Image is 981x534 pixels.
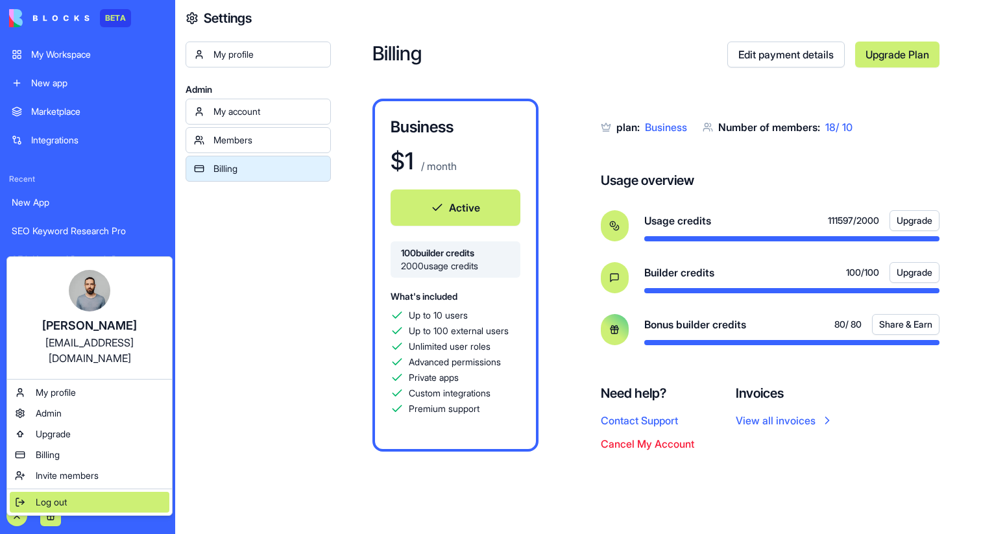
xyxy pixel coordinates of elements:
a: Invite members [10,465,169,486]
span: Admin [36,407,62,420]
div: New App [12,196,163,209]
div: SEO Keyword Research Pro [12,225,163,237]
span: Log out [36,496,67,509]
a: Admin [10,403,169,424]
a: Upgrade [10,424,169,444]
div: SEO Keyword Research Pro [12,253,163,266]
a: My profile [10,382,169,403]
span: Billing [36,448,60,461]
a: Billing [10,444,169,465]
span: Recent [4,174,171,184]
img: image_123650291_bsq8ao.jpg [69,270,110,311]
a: [PERSON_NAME][EMAIL_ADDRESS][DOMAIN_NAME] [10,260,169,376]
span: My profile [36,386,76,399]
div: [PERSON_NAME] [20,317,159,335]
span: Invite members [36,469,99,482]
div: [EMAIL_ADDRESS][DOMAIN_NAME] [20,335,159,366]
span: Upgrade [36,428,71,441]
